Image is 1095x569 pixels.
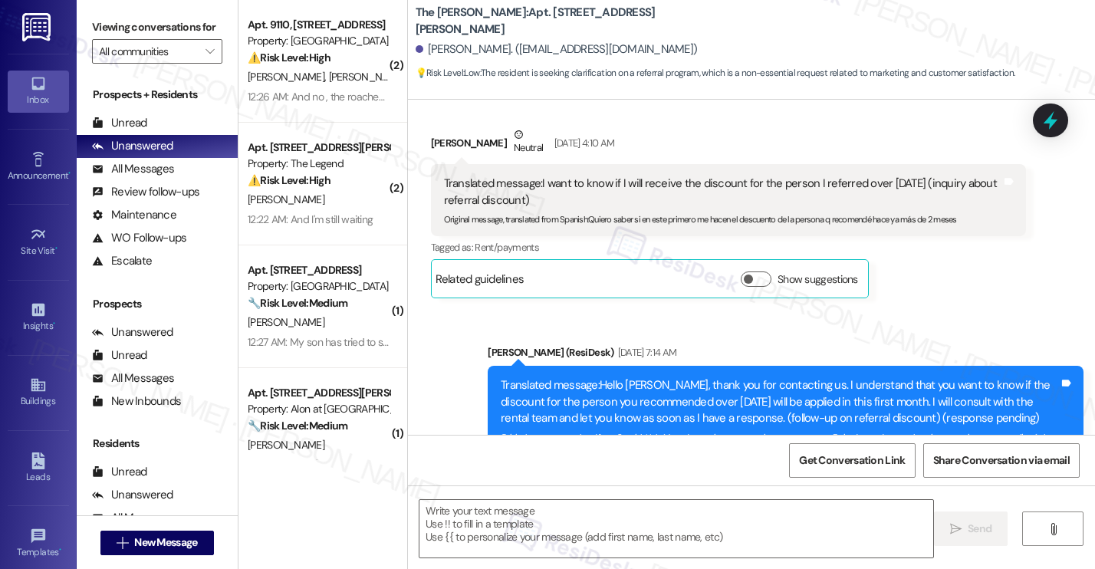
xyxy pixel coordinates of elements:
strong: 🔧 Risk Level: Medium [248,296,347,310]
button: New Message [100,531,214,555]
button: Get Conversation Link [789,443,915,478]
span: Share Conversation via email [933,452,1070,469]
span: [PERSON_NAME] [248,438,324,452]
i:  [117,537,128,549]
sub: Original message, translated from Spanish : Quiero saber si en este primero me hacen el descuento... [444,214,957,225]
button: Share Conversation via email [923,443,1080,478]
div: Property: [GEOGRAPHIC_DATA] [248,33,390,49]
div: Prospects + Residents [77,87,238,103]
a: Site Visit • [8,222,69,263]
div: Unanswered [92,138,173,154]
a: Templates • [8,523,69,564]
strong: 🔧 Risk Level: Medium [248,419,347,433]
span: Send [968,521,991,537]
a: Insights • [8,297,69,338]
div: [DATE] 4:10 AM [551,135,615,151]
span: • [53,318,55,329]
div: Property: The Legend [248,156,390,172]
label: Show suggestions [778,271,858,288]
div: [PERSON_NAME] (ResiDesk) [488,344,1083,366]
div: Translated message: I want to know if I will receive the discount for the person I referred over ... [444,176,1002,209]
div: Unread [92,347,147,363]
div: [DATE] 7:14 AM [614,344,677,360]
span: • [68,168,71,179]
span: [PERSON_NAME] [248,192,324,206]
div: Neutral [511,127,546,159]
div: 12:26 AM: And no , the roaches are still at large. We got a text as completed the moment the serv... [248,90,778,104]
sub: Original message, translated from Spanish : Hola Mercedes, gracias por comunicarte con nosotros. ... [501,432,1045,459]
a: Inbox [8,71,69,112]
a: Buildings [8,372,69,413]
div: Unanswered [92,324,173,340]
div: Apt. 9110, [STREET_ADDRESS] [248,17,390,33]
span: New Message [134,534,197,551]
strong: 💡 Risk Level: Low [416,67,480,79]
strong: ⚠️ Risk Level: High [248,51,330,64]
div: Property: [GEOGRAPHIC_DATA] [248,278,390,294]
span: Rent/payments [475,241,539,254]
div: Translated message: Hello [PERSON_NAME], thank you for contacting us. I understand that you want ... [501,377,1059,426]
div: 12:22 AM: Hello [PERSON_NAME], since you asked I was wondering if you could get the clock and TVs... [248,458,918,472]
strong: ⚠️ Risk Level: High [248,173,330,187]
span: [PERSON_NAME] [248,70,329,84]
a: Leads [8,448,69,489]
div: Prospects [77,296,238,312]
i:  [206,45,214,58]
div: [PERSON_NAME] [431,127,1027,164]
i:  [1047,523,1059,535]
div: Apt. [STREET_ADDRESS][PERSON_NAME] [248,385,390,401]
div: All Messages [92,370,174,386]
span: [PERSON_NAME] [328,70,405,84]
div: New Inbounds [92,393,181,409]
span: : The resident is seeking clarification on a referral program, which is a non-essential request r... [416,65,1015,81]
div: Escalate [92,253,152,269]
span: • [59,544,61,555]
i:  [950,523,962,535]
input: All communities [99,39,198,64]
div: Residents [77,436,238,452]
div: 12:22 AM: And I'm still waiting [248,212,373,226]
span: • [55,243,58,254]
b: The [PERSON_NAME]: Apt. [STREET_ADDRESS][PERSON_NAME] [416,5,722,38]
div: Apt. [STREET_ADDRESS] [248,262,390,278]
div: All Messages [92,510,174,526]
div: Tagged as: [431,236,1027,258]
div: All Messages [92,161,174,177]
div: Unread [92,115,147,131]
div: WO Follow-ups [92,230,186,246]
div: Review follow-ups [92,184,199,200]
img: ResiDesk Logo [22,13,54,41]
label: Viewing conversations for [92,15,222,39]
div: 12:27 AM: My son has tried to sinc his phone with the gate but can't get it to work. Any thoughts? [248,335,672,349]
button: Send [934,511,1008,546]
span: Get Conversation Link [799,452,905,469]
div: Related guidelines [436,271,524,294]
span: [PERSON_NAME] [248,315,324,329]
div: Unanswered [92,487,173,503]
div: Property: Alon at [GEOGRAPHIC_DATA] [248,401,390,417]
div: Apt. [STREET_ADDRESS][PERSON_NAME] [248,140,390,156]
div: [PERSON_NAME]. ([EMAIL_ADDRESS][DOMAIN_NAME]) [416,41,698,58]
div: Maintenance [92,207,176,223]
div: Unread [92,464,147,480]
